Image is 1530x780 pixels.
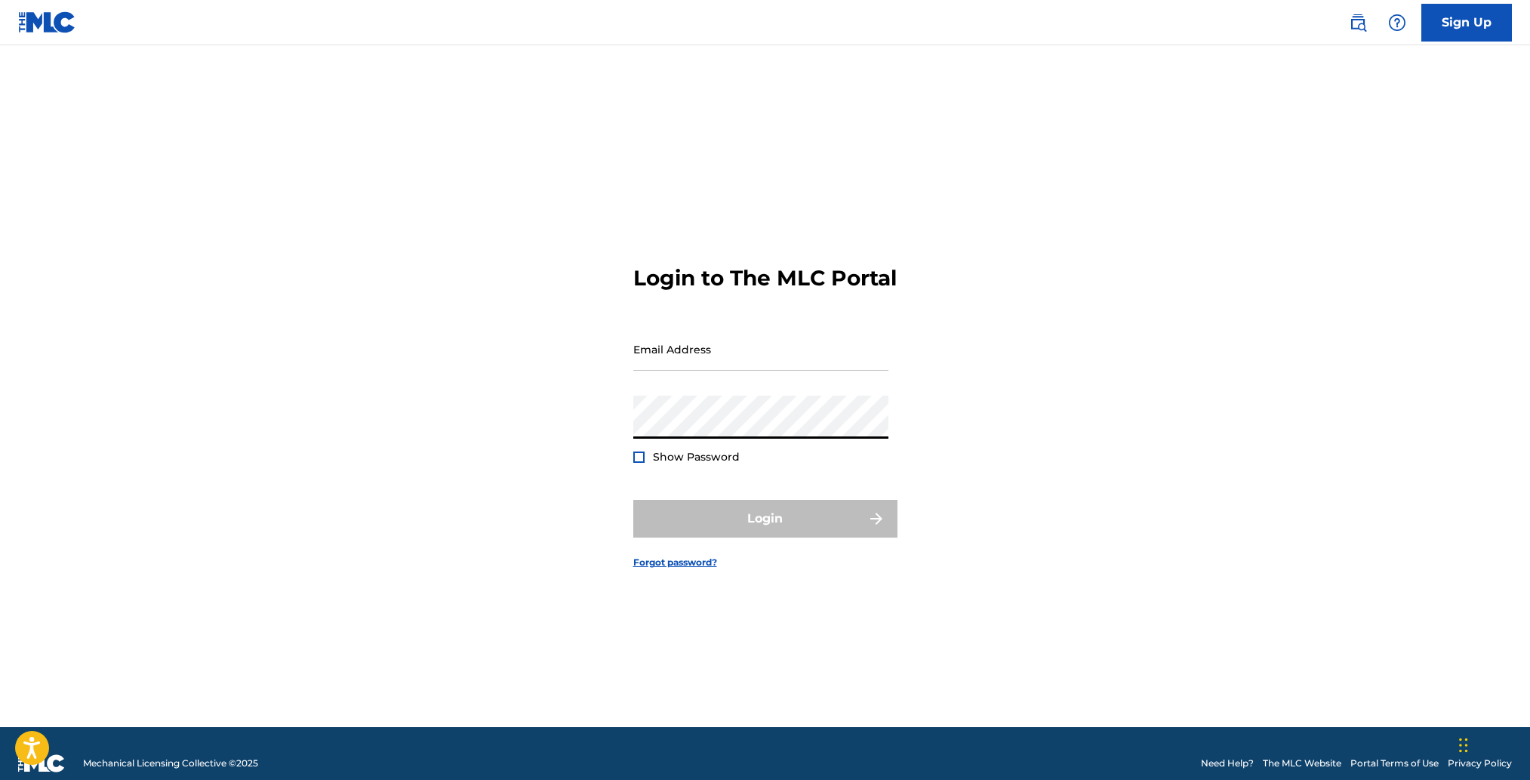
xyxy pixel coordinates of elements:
[1421,4,1512,42] a: Sign Up
[1388,14,1406,32] img: help
[1455,708,1530,780] div: Widget chat
[653,450,740,464] span: Show Password
[1455,708,1530,780] iframe: Chat Widget
[633,556,717,569] a: Forgot password?
[1201,757,1254,770] a: Need Help?
[83,757,258,770] span: Mechanical Licensing Collective © 2025
[1349,14,1367,32] img: search
[1343,8,1373,38] a: Public Search
[1448,757,1512,770] a: Privacy Policy
[1350,757,1439,770] a: Portal Terms of Use
[18,754,65,772] img: logo
[1459,723,1468,768] div: Trascina
[1263,757,1341,770] a: The MLC Website
[1382,8,1412,38] div: Help
[633,265,897,291] h3: Login to The MLC Portal
[18,11,76,33] img: MLC Logo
